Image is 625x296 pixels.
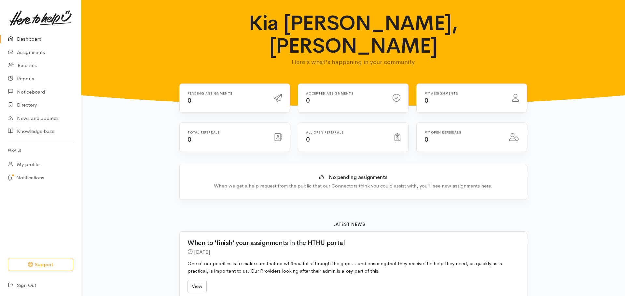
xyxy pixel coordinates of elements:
[306,135,310,144] span: 0
[187,280,207,293] a: View
[8,258,73,271] button: Support
[187,131,266,134] h6: Total referrals
[194,249,210,255] time: [DATE]
[187,135,191,144] span: 0
[424,131,501,134] h6: My open referrals
[424,92,504,95] h6: My assignments
[424,135,428,144] span: 0
[333,222,365,227] b: Latest news
[187,92,266,95] h6: Pending assignments
[424,97,428,105] span: 0
[189,182,517,190] div: When we get a help request from the public that our Connectors think you could assist with, you'l...
[225,12,481,58] h1: Kia [PERSON_NAME], [PERSON_NAME]
[225,58,481,67] p: Here's what's happening in your community
[8,146,73,155] h6: Profile
[187,97,191,105] span: 0
[329,174,387,180] b: No pending assignments
[306,92,385,95] h6: Accepted assignments
[187,260,519,275] p: One of our priorities is to make sure that no whānau falls through the gaps… and ensuring that th...
[187,239,511,247] h2: When to 'finish' your assignments in the HTHU portal
[306,131,387,134] h6: All open referrals
[306,97,310,105] span: 0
